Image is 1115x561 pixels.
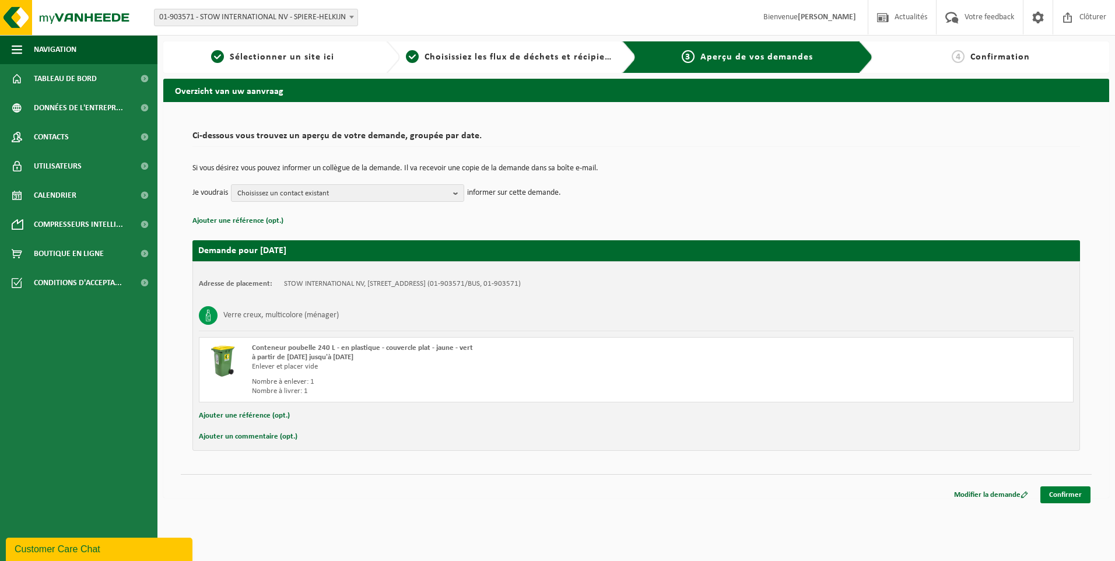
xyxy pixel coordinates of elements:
button: Ajouter une référence (opt.) [192,213,283,229]
p: Si vous désirez vous pouvez informer un collègue de la demande. Il va recevoir une copie de la de... [192,164,1080,173]
span: Conditions d'accepta... [34,268,122,297]
span: 01-903571 - STOW INTERNATIONAL NV - SPIERE-HELKIJN [154,9,358,26]
p: Je voudrais [192,184,228,202]
span: Choisissiez les flux de déchets et récipients [425,52,619,62]
span: Conteneur poubelle 240 L - en plastique - couvercle plat - jaune - vert [252,344,473,352]
span: Données de l'entrepr... [34,93,123,122]
span: Tableau de bord [34,64,97,93]
button: Ajouter une référence (opt.) [199,408,290,423]
span: Navigation [34,35,76,64]
span: Aperçu de vos demandes [700,52,813,62]
span: Sélectionner un site ici [230,52,334,62]
span: Confirmation [970,52,1030,62]
h3: Verre creux, multicolore (ménager) [223,306,339,325]
a: 1Sélectionner un site ici [169,50,377,64]
div: Enlever et placer vide [252,362,683,371]
p: informer sur cette demande. [467,184,561,202]
span: 01-903571 - STOW INTERNATIONAL NV - SPIERE-HELKIJN [155,9,357,26]
h2: Ci-dessous vous trouvez un aperçu de votre demande, groupée par date. [192,131,1080,147]
button: Ajouter un commentaire (opt.) [199,429,297,444]
a: Confirmer [1040,486,1091,503]
td: STOW INTERNATIONAL NV, [STREET_ADDRESS] (01-903571/BUS, 01-903571) [284,279,521,289]
span: 2 [406,50,419,63]
strong: [PERSON_NAME] [798,13,856,22]
iframe: chat widget [6,535,195,561]
a: 2Choisissiez les flux de déchets et récipients [406,50,613,64]
div: Nombre à livrer: 1 [252,387,683,396]
div: Nombre à enlever: 1 [252,377,683,387]
span: Choisissez un contact existant [237,185,448,202]
span: Boutique en ligne [34,239,104,268]
span: 1 [211,50,224,63]
img: WB-0240-HPE-GN-50.png [205,343,240,378]
span: Utilisateurs [34,152,82,181]
h2: Overzicht van uw aanvraag [163,79,1109,101]
span: Calendrier [34,181,76,210]
strong: Adresse de placement: [199,280,272,287]
span: 3 [682,50,695,63]
span: 4 [952,50,965,63]
span: Compresseurs intelli... [34,210,123,239]
a: Modifier la demande [945,486,1037,503]
button: Choisissez un contact existant [231,184,464,202]
span: Contacts [34,122,69,152]
strong: à partir de [DATE] jusqu'à [DATE] [252,353,353,361]
strong: Demande pour [DATE] [198,246,286,255]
